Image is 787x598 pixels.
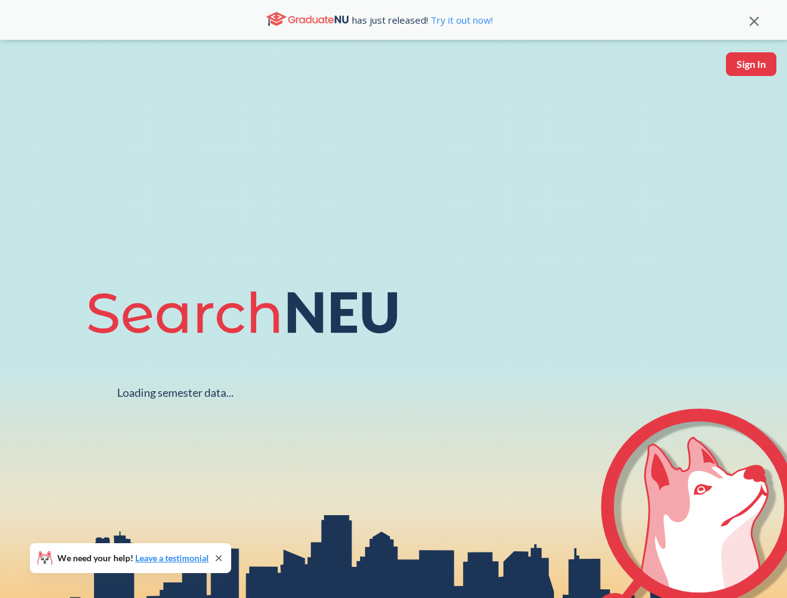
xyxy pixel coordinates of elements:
[428,14,493,26] a: Try it out now!
[12,52,42,94] a: sandbox logo
[117,386,234,400] div: Loading semester data...
[726,52,776,76] button: Sign In
[57,554,209,562] span: We need your help!
[12,52,42,90] img: sandbox logo
[135,553,209,563] a: Leave a testimonial
[352,13,493,27] span: has just released!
